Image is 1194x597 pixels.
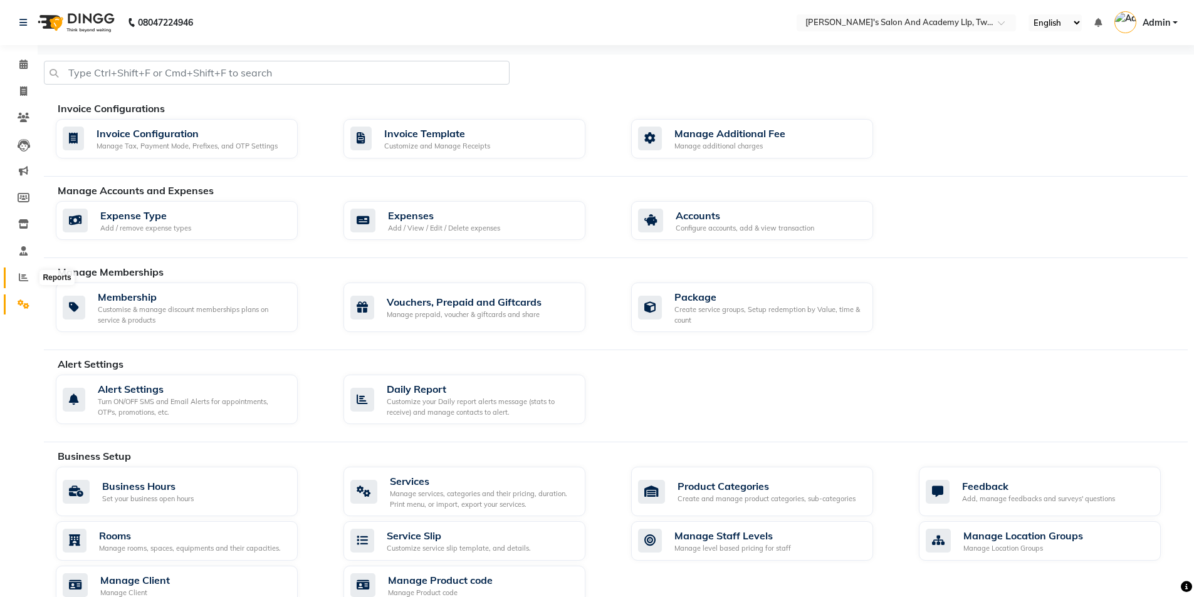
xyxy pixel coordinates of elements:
a: RoomsManage rooms, spaces, equipments and their capacities. [56,521,325,561]
div: Manage Location Groups [963,543,1083,554]
a: FeedbackAdd, manage feedbacks and surveys' questions [919,467,1188,516]
div: Manage level based pricing for staff [674,543,791,554]
a: ServicesManage services, categories and their pricing, duration. Print menu, or import, export yo... [343,467,612,516]
a: ExpensesAdd / View / Edit / Delete expenses [343,201,612,241]
div: Add, manage feedbacks and surveys' questions [962,494,1115,504]
img: Admin [1114,11,1136,33]
div: Alert Settings [98,382,288,397]
div: Expenses [388,208,500,223]
span: Admin [1143,16,1170,29]
div: Customize service slip template, and details. [387,543,531,554]
a: Daily ReportCustomize your Daily report alerts message (stats to receive) and manage contacts to ... [343,375,612,424]
div: Membership [98,289,288,304]
div: Configure accounts, add & view transaction [676,223,814,234]
a: MembershipCustomise & manage discount memberships plans on service & products [56,283,325,332]
div: Expense Type [100,208,191,223]
a: PackageCreate service groups, Setup redemption by Value, time & count [631,283,900,332]
div: Customise & manage discount memberships plans on service & products [98,304,288,325]
a: Manage Staff LevelsManage level based pricing for staff [631,521,900,561]
a: Expense TypeAdd / remove expense types [56,201,325,241]
div: Add / View / Edit / Delete expenses [388,223,500,234]
div: Manage Staff Levels [674,528,791,543]
a: Invoice TemplateCustomize and Manage Receipts [343,119,612,158]
input: Type Ctrl+Shift+F or Cmd+Shift+F to search [44,61,510,85]
div: Manage Tax, Payment Mode, Prefixes, and OTP Settings [97,141,278,152]
img: logo [32,5,118,40]
div: Customize your Daily report alerts message (stats to receive) and manage contacts to alert. [387,397,575,417]
a: Business HoursSet your business open hours [56,467,325,516]
div: Manage Location Groups [963,528,1083,543]
div: Manage rooms, spaces, equipments and their capacities. [99,543,281,554]
a: Product CategoriesCreate and manage product categories, sub-categories [631,467,900,516]
div: Manage services, categories and their pricing, duration. Print menu, or import, export your servi... [390,489,575,509]
a: Invoice ConfigurationManage Tax, Payment Mode, Prefixes, and OTP Settings [56,119,325,158]
div: Rooms [99,528,281,543]
b: 08047224946 [138,5,193,40]
div: Manage Product code [388,573,493,588]
a: Alert SettingsTurn ON/OFF SMS and Email Alerts for appointments, OTPs, promotions, etc. [56,375,325,424]
div: Invoice Template [384,126,490,141]
div: Manage additional charges [674,141,785,152]
a: Vouchers, Prepaid and GiftcardsManage prepaid, voucher & giftcards and share [343,283,612,332]
div: Create service groups, Setup redemption by Value, time & count [674,304,863,325]
div: Feedback [962,479,1115,494]
div: Manage Client [100,573,170,588]
div: Daily Report [387,382,575,397]
div: Vouchers, Prepaid and Giftcards [387,294,542,309]
div: Package [674,289,863,304]
div: Accounts [676,208,814,223]
div: Service Slip [387,528,531,543]
a: Manage Location GroupsManage Location Groups [919,521,1188,561]
div: Business Hours [102,479,194,494]
div: Set your business open hours [102,494,194,504]
div: Product Categories [678,479,856,494]
div: Create and manage product categories, sub-categories [678,494,856,504]
a: Service SlipCustomize service slip template, and details. [343,521,612,561]
div: Turn ON/OFF SMS and Email Alerts for appointments, OTPs, promotions, etc. [98,397,288,417]
div: Manage Additional Fee [674,126,785,141]
div: Services [390,474,575,489]
div: Add / remove expense types [100,223,191,234]
a: Manage Additional FeeManage additional charges [631,119,900,158]
div: Invoice Configuration [97,126,278,141]
div: Manage prepaid, voucher & giftcards and share [387,309,542,320]
a: AccountsConfigure accounts, add & view transaction [631,201,900,241]
div: Reports [39,270,74,285]
div: Customize and Manage Receipts [384,141,490,152]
